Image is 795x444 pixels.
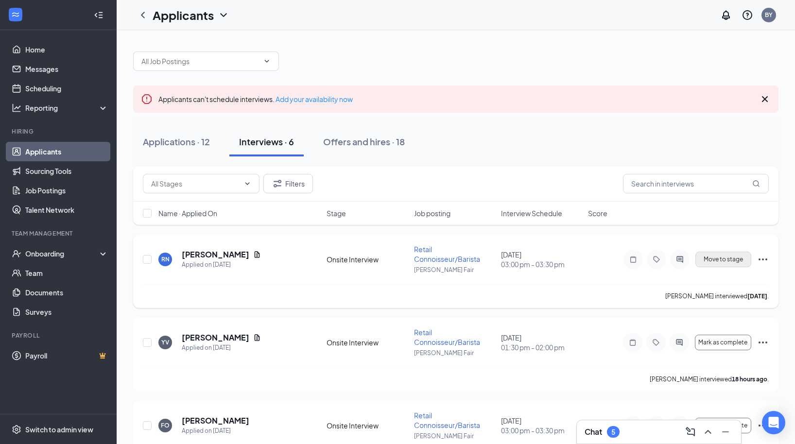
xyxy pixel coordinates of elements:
[263,174,313,193] button: Filter Filters
[759,93,771,105] svg: Cross
[700,424,716,440] button: ChevronUp
[182,332,249,343] h5: [PERSON_NAME]
[12,127,106,136] div: Hiring
[143,136,210,148] div: Applications · 12
[718,424,733,440] button: Minimize
[414,411,480,429] span: Retail Connoisseur/Barista
[158,95,353,103] span: Applicants can't schedule interviews.
[25,425,93,434] div: Switch to admin view
[752,180,760,188] svg: MagnifyingGlass
[153,7,214,23] h1: Applicants
[182,415,249,426] h5: [PERSON_NAME]
[683,424,698,440] button: ComposeMessage
[501,250,582,269] div: [DATE]
[650,339,662,346] svg: Tag
[243,180,251,188] svg: ChevronDown
[151,178,240,189] input: All Stages
[218,9,229,21] svg: ChevronDown
[25,40,108,59] a: Home
[25,302,108,322] a: Surveys
[327,421,408,430] div: Onsite Interview
[327,255,408,264] div: Onsite Interview
[141,93,153,105] svg: Error
[627,339,639,346] svg: Note
[501,333,582,352] div: [DATE]
[501,259,582,269] span: 03:00 pm - 03:30 pm
[263,57,271,65] svg: ChevronDown
[414,266,495,274] p: [PERSON_NAME] Fair
[25,161,108,181] a: Sourcing Tools
[720,426,731,438] svg: Minimize
[327,338,408,347] div: Onsite Interview
[685,426,696,438] svg: ComposeMessage
[11,10,20,19] svg: WorkstreamLogo
[25,249,100,258] div: Onboarding
[161,338,169,346] div: YV
[501,208,562,218] span: Interview Schedule
[12,425,21,434] svg: Settings
[141,56,259,67] input: All Job Postings
[695,335,751,350] button: Mark as complete
[702,426,714,438] svg: ChevronUp
[651,256,662,263] svg: Tag
[627,256,639,263] svg: Note
[323,136,405,148] div: Offers and hires · 18
[276,95,353,103] a: Add your availability now
[327,208,346,218] span: Stage
[161,255,170,263] div: RN
[253,251,261,258] svg: Document
[414,328,480,346] span: Retail Connoisseur/Barista
[747,292,767,300] b: [DATE]
[239,136,294,148] div: Interviews · 6
[25,346,108,365] a: PayrollCrown
[650,375,769,383] p: [PERSON_NAME] interviewed .
[137,9,149,21] svg: ChevronLeft
[742,9,753,21] svg: QuestionInfo
[182,249,249,260] h5: [PERSON_NAME]
[12,229,106,238] div: Team Management
[704,256,743,263] span: Move to stage
[161,421,170,429] div: FO
[585,427,602,437] h3: Chat
[158,208,217,218] span: Name · Applied On
[182,343,261,353] div: Applied on [DATE]
[12,103,21,113] svg: Analysis
[501,426,582,435] span: 03:00 pm - 03:30 pm
[501,342,582,352] span: 01:30 pm - 02:00 pm
[611,428,615,436] div: 5
[698,339,747,346] span: Mark as complete
[182,260,261,270] div: Applied on [DATE]
[253,334,261,342] svg: Document
[12,331,106,340] div: Payroll
[501,416,582,435] div: [DATE]
[25,283,108,302] a: Documents
[25,200,108,220] a: Talent Network
[414,245,480,263] span: Retail Connoisseur/Barista
[25,79,108,98] a: Scheduling
[25,142,108,161] a: Applicants
[25,103,109,113] div: Reporting
[757,254,769,265] svg: Ellipses
[94,10,104,20] svg: Collapse
[732,376,767,383] b: 18 hours ago
[765,11,773,19] div: BY
[588,208,607,218] span: Score
[272,178,283,189] svg: Filter
[674,339,685,346] svg: ActiveChat
[623,174,769,193] input: Search in interviews
[25,263,108,283] a: Team
[757,337,769,348] svg: Ellipses
[720,9,732,21] svg: Notifications
[665,292,769,300] p: [PERSON_NAME] interviewed .
[674,256,686,263] svg: ActiveChat
[25,59,108,79] a: Messages
[12,249,21,258] svg: UserCheck
[182,426,249,436] div: Applied on [DATE]
[757,420,769,431] svg: Ellipses
[695,418,751,433] button: Mark as complete
[25,181,108,200] a: Job Postings
[414,432,495,440] p: [PERSON_NAME] Fair
[695,252,751,267] button: Move to stage
[762,411,785,434] div: Open Intercom Messenger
